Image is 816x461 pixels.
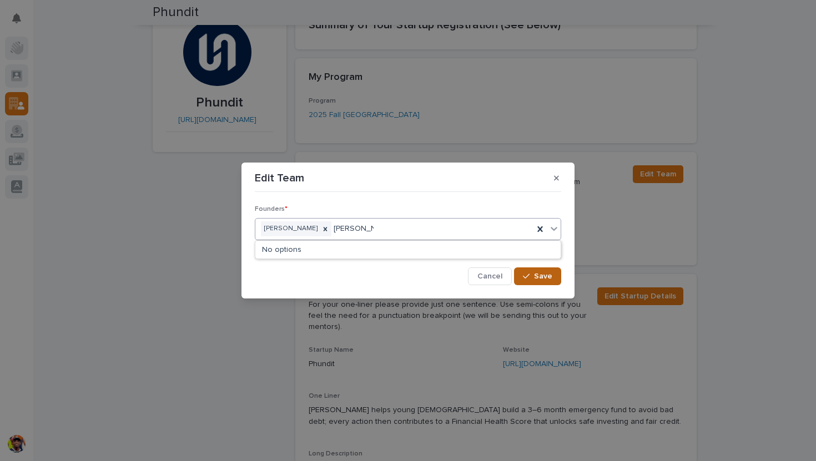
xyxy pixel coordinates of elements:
[255,206,288,212] span: Founders
[514,267,561,285] button: Save
[534,272,552,280] span: Save
[468,267,512,285] button: Cancel
[255,171,304,185] p: Edit Team
[255,241,561,259] div: No options
[477,272,502,280] span: Cancel
[261,221,319,236] div: [PERSON_NAME]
